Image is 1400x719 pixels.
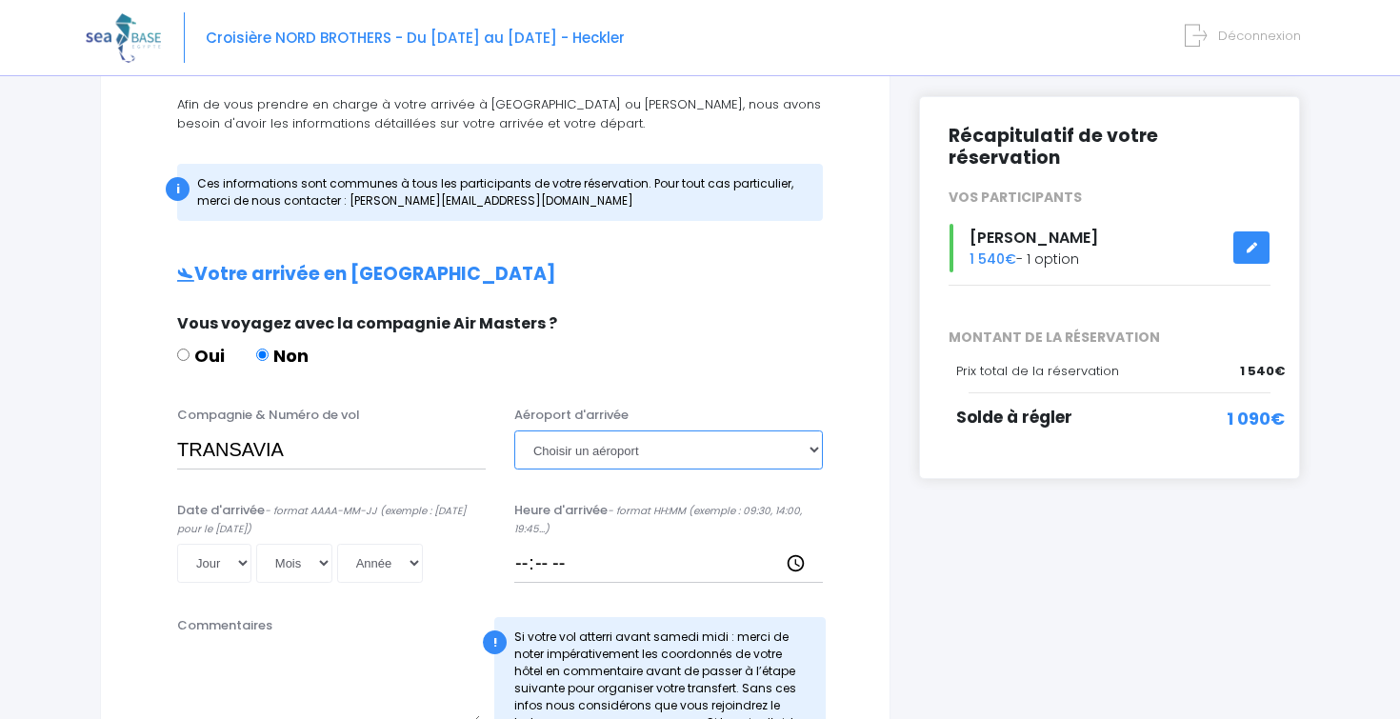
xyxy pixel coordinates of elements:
div: ! [483,630,507,654]
label: Commentaires [177,616,272,635]
div: VOS PARTICIPANTS [934,188,1285,208]
span: Solde à régler [956,406,1072,429]
i: - format HH:MM (exemple : 09:30, 14:00, 19:45...) [514,504,802,537]
span: Prix total de la réservation [956,362,1119,380]
span: 1 540€ [1240,362,1285,381]
p: Afin de vous prendre en charge à votre arrivée à [GEOGRAPHIC_DATA] ou [PERSON_NAME], nous avons b... [139,95,851,132]
span: 1 090€ [1227,406,1285,431]
span: Déconnexion [1218,27,1301,45]
label: Non [256,343,309,369]
label: Date d'arrivée [177,501,486,538]
label: Aéroport d'arrivée [514,406,629,425]
input: Oui [177,349,190,361]
label: Compagnie & Numéro de vol [177,406,360,425]
label: Heure d'arrivée [514,501,823,538]
span: 1 540€ [970,250,1016,269]
i: - format AAAA-MM-JJ (exemple : [DATE] pour le [DATE]) [177,504,466,537]
div: i [166,177,190,201]
input: __:__ [514,544,823,582]
span: MONTANT DE LA RÉSERVATION [934,328,1285,348]
label: Oui [177,343,225,369]
div: - 1 option [934,224,1285,272]
span: [PERSON_NAME] [970,227,1098,249]
div: Ces informations sont communes à tous les participants de votre réservation. Pour tout cas partic... [177,164,823,221]
h2: Récapitulatif de votre réservation [949,126,1270,170]
h2: Votre arrivée en [GEOGRAPHIC_DATA] [139,264,851,286]
span: Croisière NORD BROTHERS - Du [DATE] au [DATE] - Heckler [206,28,625,48]
input: Non [256,349,269,361]
span: Vous voyagez avec la compagnie Air Masters ? [177,312,557,334]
